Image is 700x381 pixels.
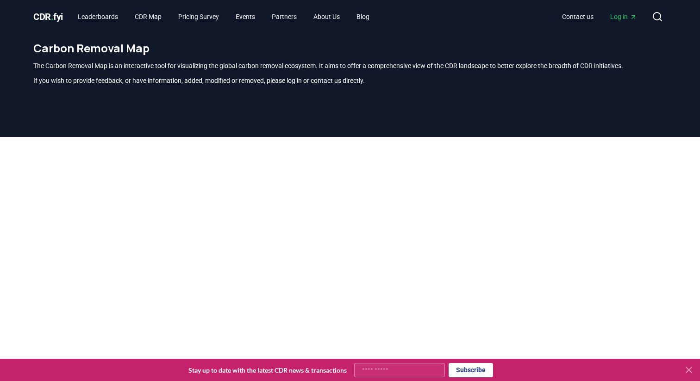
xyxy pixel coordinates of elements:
span: Log in [610,12,637,21]
a: Partners [264,8,304,25]
a: Contact us [555,8,601,25]
a: Leaderboards [70,8,125,25]
p: If you wish to provide feedback, or have information, added, modified or removed, please log in o... [33,76,667,85]
span: . [51,11,54,22]
a: CDR.fyi [33,10,63,23]
span: CDR fyi [33,11,63,22]
nav: Main [555,8,644,25]
a: Blog [349,8,377,25]
a: About Us [306,8,347,25]
a: Pricing Survey [171,8,226,25]
nav: Main [70,8,377,25]
a: Log in [603,8,644,25]
h1: Carbon Removal Map [33,41,667,56]
p: The Carbon Removal Map is an interactive tool for visualizing the global carbon removal ecosystem... [33,61,667,70]
a: CDR Map [127,8,169,25]
a: Events [228,8,262,25]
